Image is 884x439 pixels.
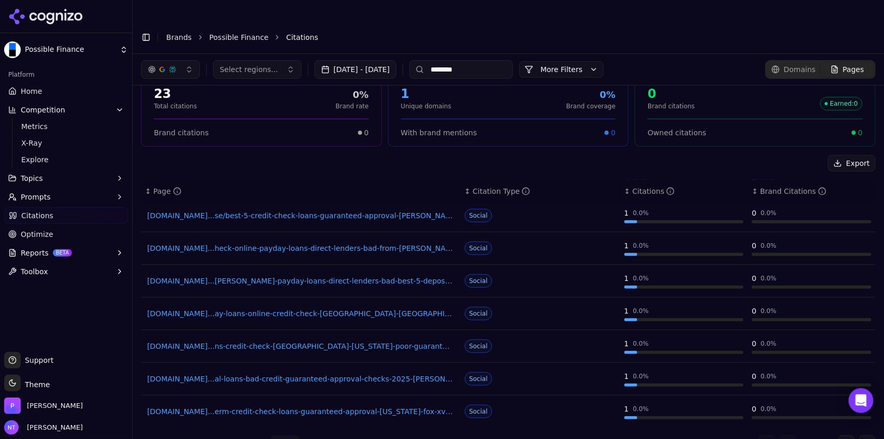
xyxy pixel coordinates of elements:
div: ↕Brand Citations [752,186,872,196]
span: Brand citations [154,128,209,138]
div: 0 [752,208,757,218]
span: X-Ray [21,138,111,148]
button: Export [828,155,876,172]
tr: [DOMAIN_NAME]...al-loans-bad-credit-guaranteed-approval-checks-2025-[PERSON_NAME]-yvwtfSocial10.0... [141,363,876,395]
span: Citations [286,32,318,43]
tr: [DOMAIN_NAME]...ay-loans-online-credit-check-[GEOGRAPHIC_DATA]-[GEOGRAPHIC_DATA]-from-private-[PE... [141,298,876,330]
span: Citations [21,210,53,221]
a: [DOMAIN_NAME]...ns-credit-check-[GEOGRAPHIC_DATA]-[US_STATE]-poor-guaranteed-[PERSON_NAME]-kvbte [147,341,454,351]
span: Perrill [27,401,83,410]
div: 0.0 % [633,339,649,348]
span: Competition [21,105,65,115]
span: Metrics [21,121,111,132]
div: 0.0 % [761,307,777,315]
div: 0 [752,306,757,316]
tr: [DOMAIN_NAME]...erm-credit-check-loans-guaranteed-approval-[US_STATE]-fox-xvfxfSocial10.0%00.0% [141,395,876,428]
a: [DOMAIN_NAME]...erm-credit-check-loans-guaranteed-approval-[US_STATE]-fox-xvfxf [147,406,454,417]
img: Perrill [4,398,21,414]
div: 1 [624,404,629,414]
div: 0 [752,338,757,349]
th: brandCitationCount [748,180,876,203]
th: totalCitationCount [620,180,748,203]
div: 0.0 % [761,372,777,380]
th: citationTypes [461,180,620,203]
div: ↕Citation Type [465,186,616,196]
p: Unique domains [401,102,451,110]
div: 0.0 % [633,372,649,380]
div: Citation Type [473,186,530,196]
div: 0.0 % [633,209,649,217]
img: Nate Tower [4,420,19,435]
span: With brand mentions [401,128,477,138]
a: Metrics [17,119,116,134]
span: [PERSON_NAME] [23,423,83,432]
a: Citations [4,207,128,224]
div: 1 [624,371,629,381]
a: X-Ray [17,136,116,150]
span: Possible Finance [25,45,116,54]
span: Prompts [21,192,51,202]
div: 1 [624,208,629,218]
div: 23 [154,86,197,102]
button: ReportsBETA [4,245,128,261]
a: [DOMAIN_NAME]...[PERSON_NAME]-payday-loans-direct-lenders-bad-best-5-deposit-[PERSON_NAME]-f0z2e [147,276,454,286]
div: 1 [624,306,629,316]
div: Citations [633,186,675,196]
div: 0 [752,404,757,414]
span: Social [465,307,493,320]
span: Social [465,372,493,386]
div: Open Intercom Messenger [849,388,874,413]
span: Social [465,405,493,418]
div: 0.0 % [761,339,777,348]
tr: [DOMAIN_NAME]...heck-online-payday-loans-direct-lenders-bad-from-[PERSON_NAME]-y5uwfSocial10.0%00.0% [141,232,876,265]
div: 0.0 % [761,209,777,217]
a: [DOMAIN_NAME]...al-loans-bad-credit-guaranteed-approval-checks-2025-[PERSON_NAME]-yvwtf [147,374,454,384]
div: 0% [566,88,616,102]
a: Possible Finance [209,32,268,43]
div: 0.0 % [761,405,777,413]
div: ↕Page [145,186,457,196]
div: 1 [624,273,629,284]
div: 0.0 % [633,242,649,250]
tr: [DOMAIN_NAME]...se/best-5-credit-check-loans-guaranteed-approval-[PERSON_NAME]-yp2nfSocial10.0%00.0% [141,200,876,232]
p: Brand coverage [566,102,616,110]
p: Brand citations [648,102,695,110]
div: 0% [336,88,369,102]
button: More Filters [519,61,604,78]
span: Topics [21,173,43,183]
div: 0 [752,273,757,284]
a: [DOMAIN_NAME]...ay-loans-online-credit-check-[GEOGRAPHIC_DATA]-[GEOGRAPHIC_DATA]-from-private-[PE... [147,308,454,319]
button: [DATE] - [DATE] [315,60,397,79]
a: Brands [166,33,192,41]
div: 1 [401,86,451,102]
p: Total citations [154,102,197,110]
div: 1 [624,338,629,349]
div: 0 [752,240,757,251]
tr: [DOMAIN_NAME]...[PERSON_NAME]-payday-loans-direct-lenders-bad-best-5-deposit-[PERSON_NAME]-f0z2eS... [141,265,876,298]
button: Topics [4,170,128,187]
div: 0.0 % [633,307,649,315]
span: Toolbox [21,266,48,277]
span: Owned citations [648,128,706,138]
button: Open organization switcher [4,398,83,414]
span: BETA [53,249,72,257]
span: Explore [21,154,111,165]
span: Domains [784,64,816,75]
div: Brand Citations [760,186,826,196]
p: Brand rate [336,102,369,110]
button: Prompts [4,189,128,205]
div: 0.0 % [633,274,649,282]
div: Data table [141,180,876,427]
a: [DOMAIN_NAME]...se/best-5-credit-check-loans-guaranteed-approval-[PERSON_NAME]-yp2nf [147,210,454,221]
div: 0.0 % [761,242,777,250]
button: Competition [4,102,128,118]
span: Theme [21,380,50,389]
div: 1 [624,240,629,251]
span: Select regions... [220,64,278,75]
a: Home [4,83,128,100]
tr: [DOMAIN_NAME]...ns-credit-check-[GEOGRAPHIC_DATA]-[US_STATE]-poor-guaranteed-[PERSON_NAME]-kvbteS... [141,330,876,363]
div: 0 [752,371,757,381]
span: Social [465,242,493,255]
span: Optimize [21,229,53,239]
img: Possible Finance [4,41,21,58]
